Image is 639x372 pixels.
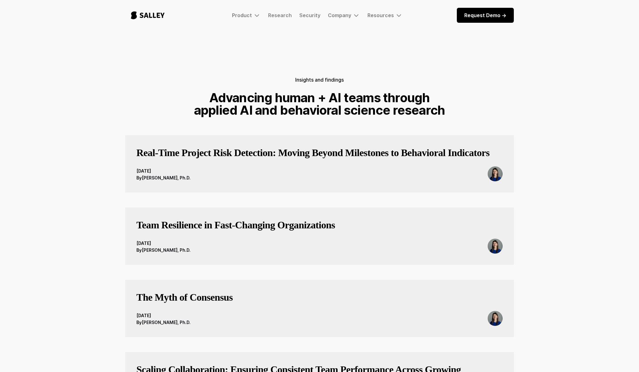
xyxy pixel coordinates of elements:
a: home [125,5,170,26]
h3: Team Resilience in Fast‑Changing Organizations [136,219,335,231]
h1: Advancing human + AI teams through applied AI and behavioral science research [191,92,448,117]
div: [DATE] [136,240,191,247]
a: Security [299,12,320,18]
a: Research [268,12,292,18]
h3: The Myth of Consensus [136,291,233,303]
a: The Myth of Consensus [136,291,233,311]
div: Product [232,12,261,19]
div: [PERSON_NAME], Ph.D. [142,319,191,326]
div: [DATE] [136,312,191,319]
div: [DATE] [136,168,191,174]
div: Product [232,12,252,18]
div: By [136,247,142,254]
a: Request Demo -> [457,8,514,23]
a: Real-Time Project Risk Detection: Moving Beyond Milestones to Behavioral Indicators [136,146,490,166]
h3: Real-Time Project Risk Detection: Moving Beyond Milestones to Behavioral Indicators [136,146,490,159]
div: Company [328,12,351,18]
div: By [136,174,142,181]
div: [PERSON_NAME], Ph.D. [142,174,191,181]
div: Resources [367,12,403,19]
div: By [136,319,142,326]
div: Company [328,12,360,19]
h5: Insights and findings [295,75,344,84]
a: Team Resilience in Fast‑Changing Organizations [136,219,335,239]
div: Resources [367,12,394,18]
div: [PERSON_NAME], Ph.D. [142,247,191,254]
